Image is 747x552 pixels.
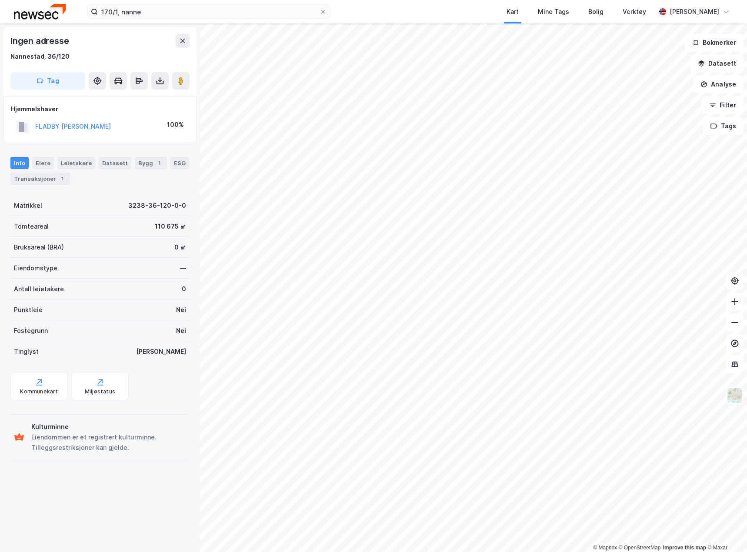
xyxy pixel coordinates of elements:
[507,7,519,17] div: Kart
[14,305,43,315] div: Punktleie
[176,326,186,336] div: Nei
[538,7,569,17] div: Mine Tags
[593,545,617,551] a: Mapbox
[10,72,85,90] button: Tag
[182,284,186,294] div: 0
[14,221,49,232] div: Tomteareal
[57,157,95,169] div: Leietakere
[10,173,70,185] div: Transaksjoner
[180,263,186,273] div: —
[10,157,29,169] div: Info
[10,34,70,48] div: Ingen adresse
[14,242,64,253] div: Bruksareal (BRA)
[155,221,186,232] div: 110 675 ㎡
[14,263,57,273] div: Eiendomstype
[588,7,604,17] div: Bolig
[693,76,744,93] button: Analyse
[623,7,646,17] div: Verktøy
[702,96,744,114] button: Filter
[155,159,163,167] div: 1
[14,346,39,357] div: Tinglyst
[685,34,744,51] button: Bokmerker
[99,157,131,169] div: Datasett
[167,120,184,130] div: 100%
[14,326,48,336] div: Festegrunn
[10,51,70,62] div: Nannestad, 36/120
[176,305,186,315] div: Nei
[690,55,744,72] button: Datasett
[31,432,186,453] div: Eiendommen er et registrert kulturminne. Tilleggsrestriksjoner kan gjelde.
[174,242,186,253] div: 0 ㎡
[128,200,186,211] div: 3238-36-120-0-0
[704,510,747,552] div: Kontrollprogram for chat
[31,422,186,432] div: Kulturminne
[704,510,747,552] iframe: Chat Widget
[135,157,167,169] div: Bygg
[85,388,115,395] div: Miljøstatus
[727,387,743,404] img: Z
[58,174,67,183] div: 1
[136,346,186,357] div: [PERSON_NAME]
[14,284,64,294] div: Antall leietakere
[619,545,661,551] a: OpenStreetMap
[170,157,189,169] div: ESG
[670,7,719,17] div: [PERSON_NAME]
[11,104,189,114] div: Hjemmelshaver
[14,200,42,211] div: Matrikkel
[663,545,706,551] a: Improve this map
[98,5,320,18] input: Søk på adresse, matrikkel, gårdeiere, leietakere eller personer
[32,157,54,169] div: Eiere
[703,117,744,135] button: Tags
[20,388,58,395] div: Kommunekart
[14,4,66,19] img: newsec-logo.f6e21ccffca1b3a03d2d.png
